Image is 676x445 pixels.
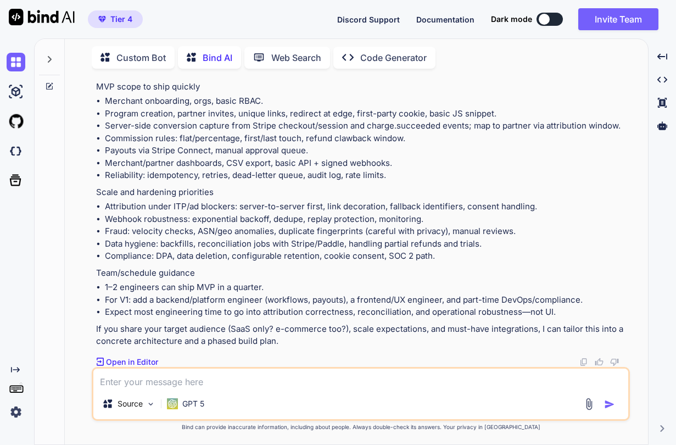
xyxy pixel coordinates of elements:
p: Code Generator [360,51,427,64]
li: Merchant/partner dashboards, CSV export, basic API + signed webhooks. [105,157,628,170]
span: Tier 4 [110,14,132,25]
li: 1–2 engineers can ship MVP in a quarter. [105,281,628,294]
img: tab_keywords_by_traffic_grey.svg [109,64,118,73]
span: Discord Support [337,15,400,24]
li: For V1: add a backend/platform engineer (workflows, payouts), a frontend/UX engineer, and part-ti... [105,294,628,307]
button: Invite Team [578,8,658,30]
button: premiumTier 4 [88,10,143,28]
img: Pick Models [146,399,155,409]
li: Program creation, partner invites, unique links, redirect at edge, first-party cookie, basic JS s... [105,108,628,120]
img: logo_orange.svg [18,18,26,26]
p: Open in Editor [106,357,158,368]
li: Webhook robustness: exponential backoff, dedupe, replay protection, monitoring. [105,213,628,226]
button: Documentation [416,14,474,25]
li: Server-side conversion capture from Stripe checkout/session and charge.succeeded events; map to p... [105,120,628,132]
p: Custom Bot [116,51,166,64]
div: Domain: [DOMAIN_NAME] [29,29,121,37]
button: Discord Support [337,14,400,25]
p: Team/schedule guidance [96,267,628,280]
div: v 4.0.25 [31,18,54,26]
li: Attribution under ITP/ad blockers: server-to-server first, link decoration, fallback identifiers,... [105,201,628,213]
li: Commission rules: flat/percentage, first/last touch, refund clawback window. [105,132,628,145]
li: Reliability: idempotency, retries, dead-letter queue, audit log, rate limits. [105,169,628,182]
img: githubLight [7,112,25,131]
img: attachment [583,398,595,410]
li: Fraud: velocity checks, ASN/geo anomalies, duplicate fingerprints (careful with privacy), manual ... [105,225,628,238]
img: GPT 5 [167,398,178,409]
img: Bind AI [9,9,75,25]
li: Data hygiene: backfills, reconciliation jobs with Stripe/Paddle, handling partial refunds and tri... [105,238,628,251]
p: MVP scope to ship quickly [96,81,628,93]
img: copy [579,358,588,366]
li: Expect most engineering time to go into attribution correctness, reconciliation, and operational ... [105,306,628,319]
img: like [595,358,604,366]
span: Documentation [416,15,474,24]
p: Source [118,398,143,409]
li: Compliance: DPA, data deletion, configurable retention, cookie consent, SOC 2 path. [105,250,628,263]
p: Bind AI [203,51,232,64]
img: premium [98,16,106,23]
img: tab_domain_overview_orange.svg [30,64,38,73]
li: Payouts via Stripe Connect, manual approval queue. [105,144,628,157]
p: Bind can provide inaccurate information, including about people. Always double-check its answers.... [92,423,630,431]
img: icon [604,399,615,410]
div: Domain Overview [42,65,98,72]
span: Dark mode [491,14,532,25]
img: dislike [610,358,619,366]
img: website_grey.svg [18,29,26,37]
p: Web Search [271,51,321,64]
div: Keywords by Traffic [121,65,185,72]
p: Scale and hardening priorities [96,186,628,199]
img: chat [7,53,25,71]
p: GPT 5 [182,398,204,409]
li: Merchant onboarding, orgs, basic RBAC. [105,95,628,108]
img: ai-studio [7,82,25,101]
img: settings [7,403,25,421]
p: If you share your target audience (SaaS only? e-commerce too?), scale expectations, and must-have... [96,323,628,348]
img: darkCloudIdeIcon [7,142,25,160]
